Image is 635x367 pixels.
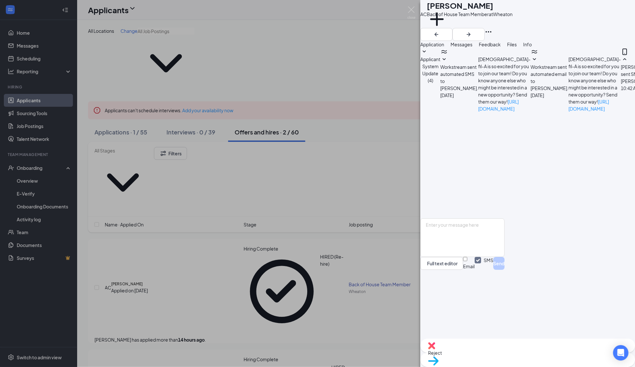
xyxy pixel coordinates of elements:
[452,28,485,41] button: ArrowRight
[420,48,428,56] svg: SmallChevronDown
[420,257,463,270] button: Full text editorPen
[523,41,532,47] span: Info
[531,56,538,63] svg: SmallChevronDown
[621,48,629,56] svg: MobileSms
[420,41,444,47] span: Application
[485,28,492,36] svg: Ellipses
[463,263,475,270] div: Email
[420,56,440,83] span: Applicant System Update (4)
[621,56,629,63] svg: SmallChevronUp
[613,345,629,361] div: Open Intercom Messenger
[493,257,505,270] button: Send
[427,9,447,29] svg: Plus
[440,48,448,56] svg: WorkstreamLogo
[440,92,454,99] span: [DATE]
[507,41,517,47] span: Files
[463,257,467,261] input: Email
[479,41,501,47] span: Feedback
[440,56,448,63] svg: SmallChevronDown
[433,31,440,38] svg: ArrowLeftNew
[427,9,447,36] button: PlusAdd a tag
[420,28,452,41] button: ArrowLeftNew
[568,56,621,112] span: [DEMOGRAPHIC_DATA]-fil-A is so excited for you to join our team! Do you know anyone else who migh...
[451,41,472,47] span: Messages
[531,64,568,91] span: Workstream sent automated email to [PERSON_NAME].
[420,11,427,18] div: AC
[428,349,627,356] span: Reject
[531,48,538,56] svg: WorkstreamLogo
[478,56,531,112] span: [DEMOGRAPHIC_DATA]-fil-A is so excited for you to join our team! Do you know anyone else who migh...
[427,11,513,17] div: Back of House Team Member at Wheaton
[531,92,544,99] span: [DATE]
[465,31,472,38] svg: ArrowRight
[420,48,440,84] button: SmallChevronDownApplicant System Update (4)
[440,64,478,91] span: Workstream sent automated SMS to [PERSON_NAME].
